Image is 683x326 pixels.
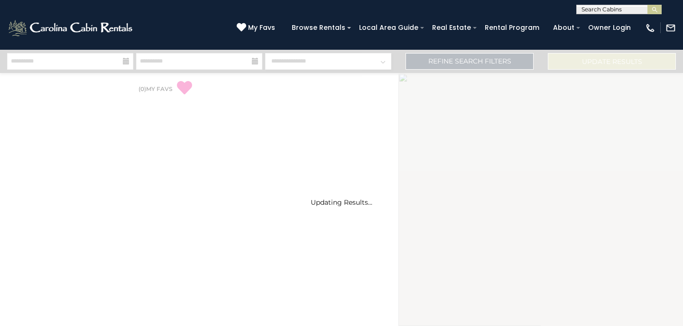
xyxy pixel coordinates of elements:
a: Browse Rentals [287,20,350,35]
a: Owner Login [583,20,636,35]
span: My Favs [248,23,275,33]
a: My Favs [237,23,277,33]
img: mail-regular-white.png [665,23,676,33]
img: White-1-2.png [7,18,135,37]
a: About [548,20,579,35]
img: phone-regular-white.png [645,23,655,33]
a: Local Area Guide [354,20,423,35]
a: Real Estate [427,20,476,35]
a: Rental Program [480,20,544,35]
